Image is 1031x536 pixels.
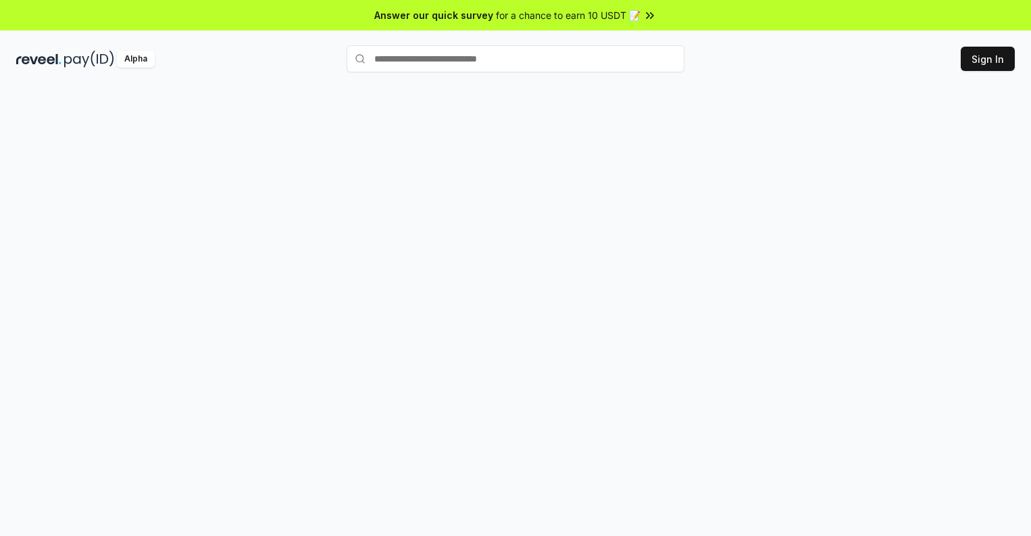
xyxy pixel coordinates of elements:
[496,8,640,22] span: for a chance to earn 10 USDT 📝
[64,51,114,68] img: pay_id
[16,51,61,68] img: reveel_dark
[117,51,155,68] div: Alpha
[374,8,493,22] span: Answer our quick survey
[961,47,1015,71] button: Sign In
